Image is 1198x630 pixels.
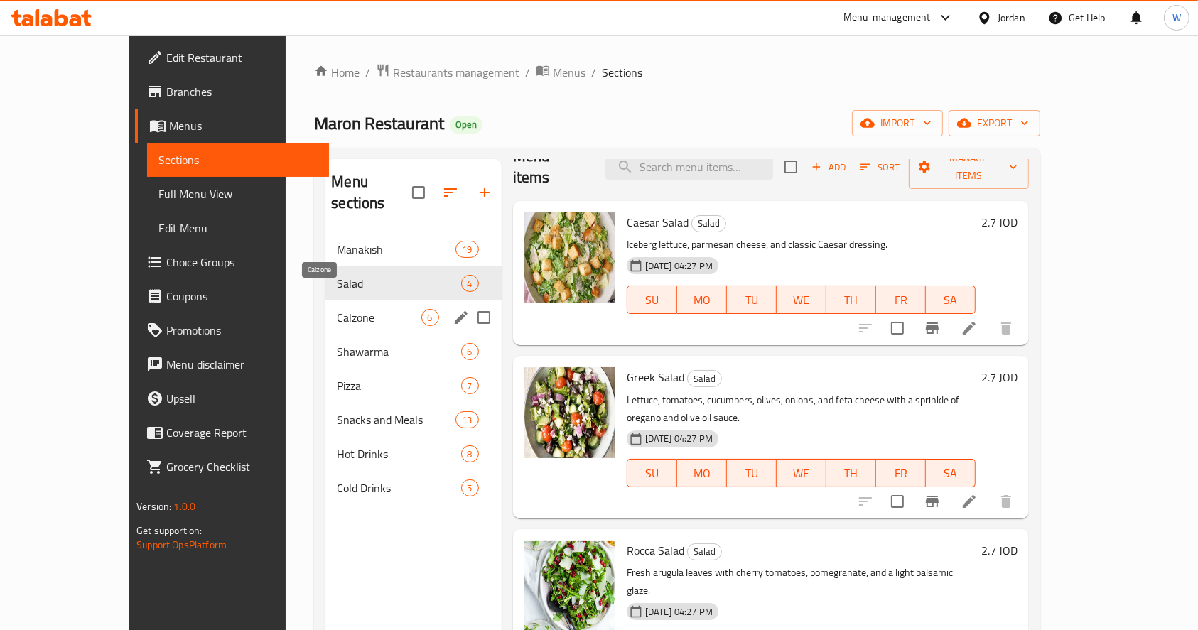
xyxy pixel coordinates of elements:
[325,437,501,471] div: Hot Drinks8
[883,313,912,343] span: Select to update
[633,290,671,310] span: SU
[147,177,330,211] a: Full Menu View
[932,463,970,484] span: SA
[314,64,360,81] a: Home
[325,335,501,369] div: Shawarma6
[883,487,912,516] span: Select to update
[692,215,725,232] span: Salad
[981,367,1018,387] h6: 2.7 JOD
[806,156,851,178] span: Add item
[989,484,1023,518] button: delete
[462,447,478,461] span: 8
[147,211,330,245] a: Edit Menu
[337,309,421,326] span: Calzone
[461,445,479,462] div: items
[832,463,870,484] span: TH
[169,117,318,134] span: Menus
[337,479,460,496] span: Cold Drinks
[782,290,821,310] span: WE
[860,159,900,175] span: Sort
[456,243,477,256] span: 19
[166,322,318,339] span: Promotions
[932,290,970,310] span: SA
[909,145,1029,189] button: Manage items
[158,219,318,237] span: Edit Menu
[450,307,472,328] button: edit
[691,215,726,232] div: Salad
[915,484,949,518] button: Branch-specific-item
[135,109,330,143] a: Menus
[462,345,478,359] span: 6
[683,290,721,310] span: MO
[688,543,721,560] span: Salad
[404,178,433,207] span: Select all sections
[809,159,848,175] span: Add
[135,450,330,484] a: Grocery Checklist
[989,311,1023,345] button: delete
[337,411,455,428] div: Snacks and Meals
[882,463,920,484] span: FR
[337,445,460,462] div: Hot Drinks
[683,463,721,484] span: MO
[314,63,1040,82] nav: breadcrumb
[325,266,501,300] div: Salad4
[325,232,501,266] div: Manakish19
[337,377,460,394] div: Pizza
[688,371,721,387] span: Salad
[524,367,615,458] img: Greek Salad
[337,241,455,258] span: Manakish
[461,377,479,394] div: items
[468,175,502,210] button: Add section
[135,40,330,75] a: Edit Restaurant
[158,151,318,168] span: Sections
[627,391,976,427] p: Lettuce, tomatoes, cucumbers, olives, onions, and feta cheese with a sprinkle of oregano and oliv...
[166,458,318,475] span: Grocery Checklist
[461,479,479,496] div: items
[325,471,501,505] div: Cold Drinks5
[536,63,585,82] a: Menus
[961,320,978,337] a: Edit menu item
[166,356,318,373] span: Menu disclaimer
[687,370,722,387] div: Salad
[882,290,920,310] span: FR
[337,275,460,292] span: Salad
[998,10,1025,26] div: Jordan
[331,171,411,214] h2: Menu sections
[513,146,589,188] h2: Menu items
[627,286,677,314] button: SU
[455,241,478,258] div: items
[314,107,444,139] span: Maron Restaurant
[920,149,1018,185] span: Manage items
[135,313,330,347] a: Promotions
[627,540,684,561] span: Rocca Salad
[857,156,903,178] button: Sort
[777,286,826,314] button: WE
[450,119,482,131] span: Open
[640,432,718,445] span: [DATE] 04:27 PM
[553,64,585,81] span: Menus
[136,536,227,554] a: Support.OpsPlatform
[462,277,478,290] span: 4
[462,379,478,393] span: 7
[627,459,677,487] button: SU
[135,75,330,109] a: Branches
[173,497,195,516] span: 1.0.0
[450,116,482,134] div: Open
[640,259,718,273] span: [DATE] 04:27 PM
[605,155,773,180] input: search
[627,366,684,388] span: Greek Salad
[166,390,318,407] span: Upsell
[524,212,615,303] img: Caesar Salad
[147,143,330,177] a: Sections
[1172,10,1181,26] span: W
[135,245,330,279] a: Choice Groups
[325,403,501,437] div: Snacks and Meals13
[727,459,777,487] button: TU
[166,49,318,66] span: Edit Restaurant
[365,64,370,81] li: /
[961,493,978,510] a: Edit menu item
[782,463,821,484] span: WE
